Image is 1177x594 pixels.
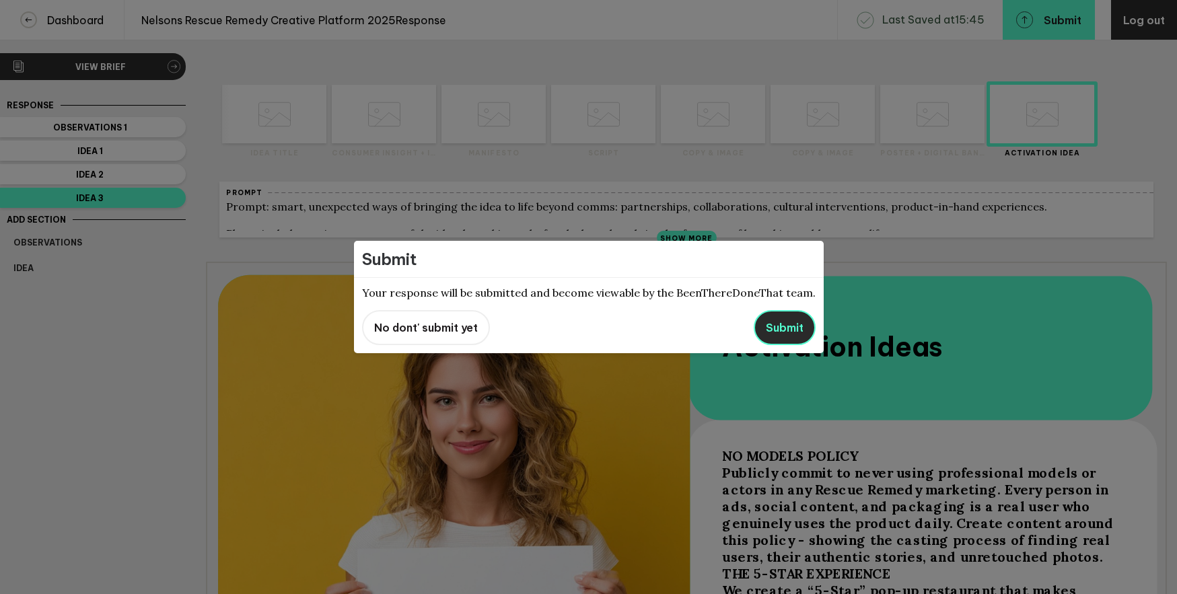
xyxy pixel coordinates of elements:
span: No dont' submit yet [374,321,478,334]
p: Your response will be submitted and become viewable by the BeenThereDoneThat team. [362,286,816,299]
span: Submit [766,321,804,334]
h4: Submit [362,249,417,269]
button: Submit [754,310,816,345]
button: No dont' submit yet [362,310,490,345]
